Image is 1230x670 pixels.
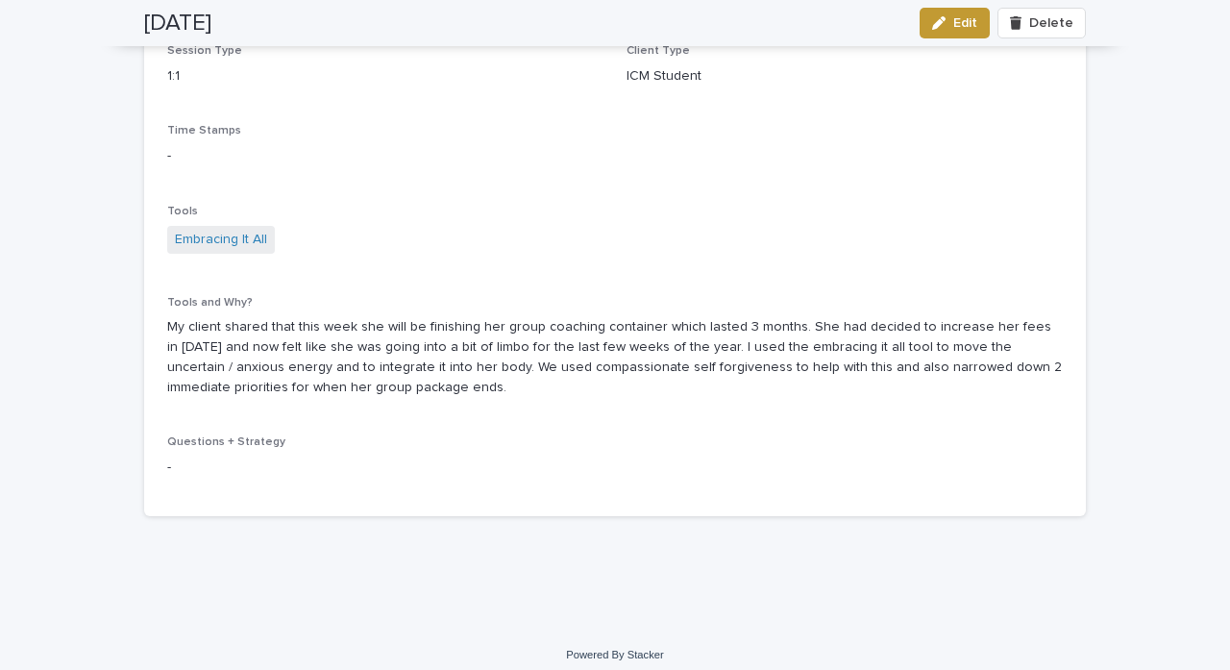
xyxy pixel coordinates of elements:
[997,8,1086,38] button: Delete
[566,649,663,660] a: Powered By Stacker
[167,146,1063,166] p: -
[167,458,1063,478] p: -
[167,297,253,309] span: Tools and Why?
[167,206,198,217] span: Tools
[167,66,603,87] p: 1:1
[167,45,242,57] span: Session Type
[167,317,1063,397] p: My client shared that this week she will be finishing her group coaching container which lasted 3...
[175,230,267,250] a: Embracing It All
[920,8,990,38] button: Edit
[627,45,690,57] span: Client Type
[627,66,1063,87] p: ICM Student
[167,436,285,448] span: Questions + Strategy
[953,16,977,30] span: Edit
[144,10,211,37] h2: [DATE]
[167,125,241,136] span: Time Stamps
[1029,16,1073,30] span: Delete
